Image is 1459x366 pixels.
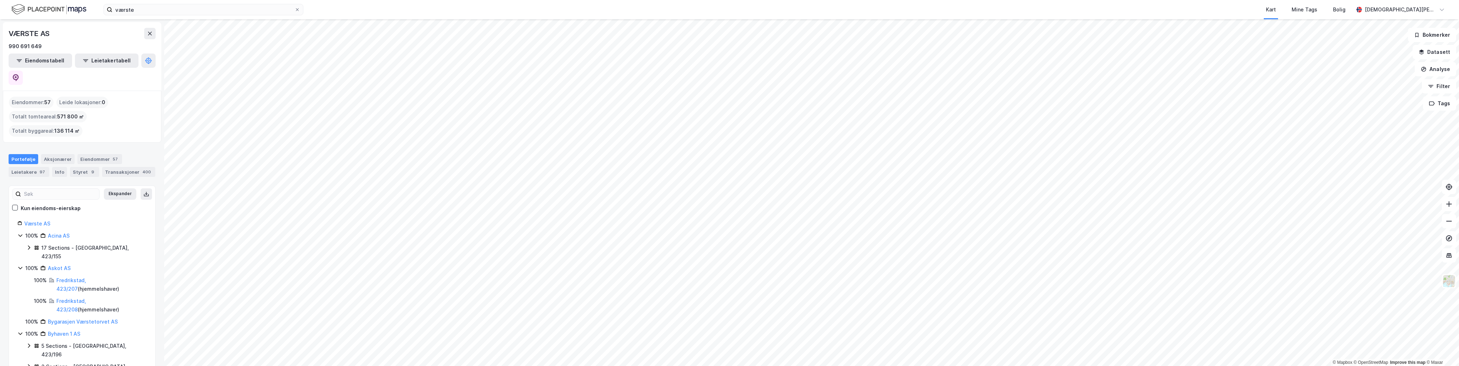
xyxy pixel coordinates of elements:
div: VÆRSTE AS [9,28,51,39]
button: Datasett [1413,45,1456,59]
div: Totalt byggareal : [9,125,82,137]
button: Leietakertabell [75,54,138,68]
span: 136 114 ㎡ [54,127,80,135]
div: [DEMOGRAPHIC_DATA][PERSON_NAME] [1365,5,1436,14]
span: 571 800 ㎡ [57,112,84,121]
div: 100% [25,330,38,338]
span: 0 [102,98,105,107]
img: Z [1442,274,1456,288]
div: 100% [25,264,38,273]
div: Mine Tags [1292,5,1317,14]
div: Eiendommer : [9,97,54,108]
button: Eiendomstabell [9,54,72,68]
a: Byhaven 1 AS [48,331,80,337]
a: Fredrikstad, 423/207 [56,277,86,292]
div: 100% [34,297,47,305]
div: Bolig [1333,5,1346,14]
a: Bygarasjen Værstetorvet AS [48,319,118,325]
div: Leietakere [9,167,49,177]
input: Søk [21,189,99,199]
div: Aksjonærer [41,154,75,164]
a: Værste AS [24,220,50,227]
a: Improve this map [1390,360,1425,365]
div: Kart [1266,5,1276,14]
div: 9 [89,168,96,176]
div: 100% [34,276,47,285]
div: Portefølje [9,154,38,164]
div: Styret [70,167,99,177]
button: Bokmerker [1408,28,1456,42]
a: Acina AS [48,233,70,239]
div: Eiendommer [77,154,122,164]
input: Søk på adresse, matrikkel, gårdeiere, leietakere eller personer [112,4,294,15]
div: ( hjemmelshaver ) [56,276,147,293]
span: 57 [44,98,51,107]
button: Ekspander [104,188,136,200]
div: Kun eiendoms-eierskap [21,204,81,213]
button: Analyse [1415,62,1456,76]
img: logo.f888ab2527a4732fd821a326f86c7f29.svg [11,3,86,16]
a: OpenStreetMap [1354,360,1388,365]
div: 400 [141,168,152,176]
div: 100% [25,317,38,326]
button: Filter [1422,79,1456,93]
div: 990 691 649 [9,42,42,51]
div: Totalt tomteareal : [9,111,87,122]
a: Fredrikstad, 423/208 [56,298,86,312]
div: ( hjemmelshaver ) [56,297,147,314]
a: Mapbox [1333,360,1352,365]
div: Leide lokasjoner : [56,97,108,108]
div: 100% [25,232,38,240]
button: Tags [1423,96,1456,111]
div: 5 Sections - [GEOGRAPHIC_DATA], 423/196 [41,342,147,359]
div: Transaksjoner [102,167,155,177]
iframe: Chat Widget [1423,332,1459,366]
a: Askot AS [48,265,71,271]
div: 17 Sections - [GEOGRAPHIC_DATA], 423/155 [41,244,147,261]
div: Info [52,167,67,177]
div: 57 [111,156,119,163]
div: 97 [38,168,46,176]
